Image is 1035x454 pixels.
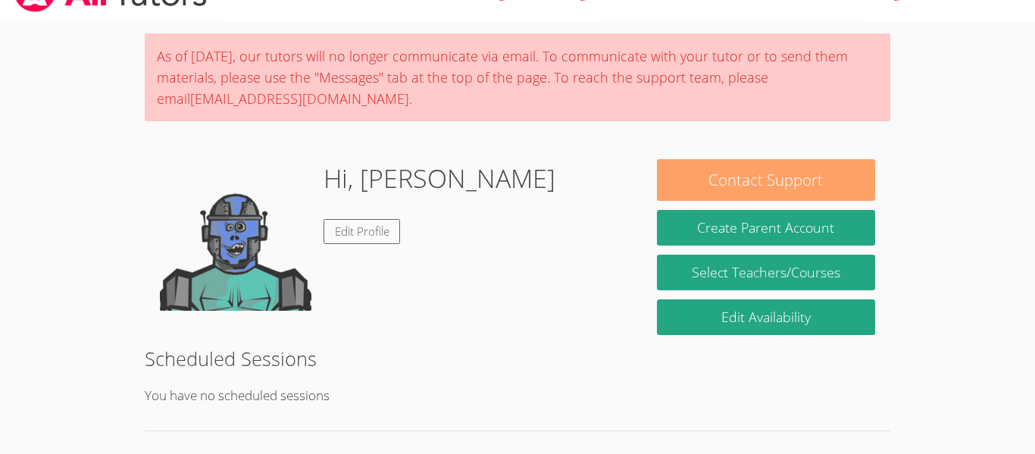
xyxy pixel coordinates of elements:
a: Select Teachers/Courses [657,255,875,290]
h2: Scheduled Sessions [145,344,890,373]
button: Contact Support [657,159,875,201]
div: As of [DATE], our tutors will no longer communicate via email. To communicate with your tutor or ... [145,33,890,121]
p: You have no scheduled sessions [145,385,890,407]
a: Edit Profile [324,219,401,244]
button: Create Parent Account [657,210,875,246]
img: default.png [160,159,311,311]
h1: Hi, [PERSON_NAME] [324,159,555,198]
a: Edit Availability [657,299,875,335]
